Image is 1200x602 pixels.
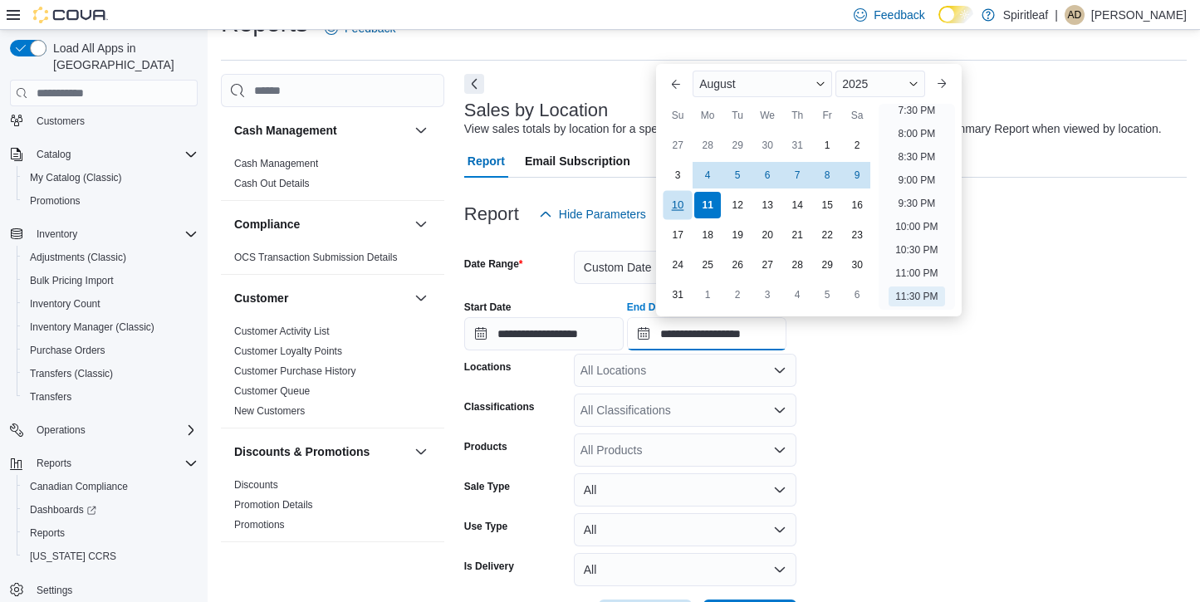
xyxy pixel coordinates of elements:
div: day-30 [754,132,781,159]
span: Bulk Pricing Import [30,274,114,287]
span: Bulk Pricing Import [23,271,198,291]
li: 10:00 PM [889,217,944,237]
span: Dark Mode [938,23,939,24]
label: Is Delivery [464,560,514,573]
label: Locations [464,360,512,374]
div: Discounts & Promotions [221,475,444,541]
span: Customers [37,115,85,128]
div: day-2 [844,132,870,159]
label: Date Range [464,257,523,271]
div: Su [664,102,691,129]
img: Cova [33,7,108,23]
div: day-20 [754,222,781,248]
ul: Time [879,104,954,310]
span: Settings [37,584,72,597]
button: Cash Management [411,120,431,140]
span: Inventory Count [23,294,198,314]
button: Finance [411,556,431,575]
div: day-26 [724,252,751,278]
h3: Finance [234,557,278,574]
span: Canadian Compliance [23,477,198,497]
div: Fr [814,102,840,129]
button: Hide Parameters [532,198,653,231]
h3: Cash Management [234,122,337,139]
label: Classifications [464,400,535,414]
h3: Report [464,204,519,224]
a: Reports [23,523,71,543]
a: Discounts [234,479,278,491]
button: Open list of options [773,364,786,377]
button: Custom Date [574,251,796,284]
div: Button. Open the year selector. 2025 is currently selected. [835,71,924,97]
a: Customer Queue [234,385,310,397]
input: Dark Mode [938,6,973,23]
span: Dashboards [30,503,96,516]
button: [US_STATE] CCRS [17,545,204,568]
button: Inventory Count [17,292,204,316]
a: New Customers [234,405,305,417]
input: Press the down key to open a popover containing a calendar. [464,317,624,350]
a: Transfers (Classic) [23,364,120,384]
div: day-19 [724,222,751,248]
span: [US_STATE] CCRS [30,550,116,563]
div: day-23 [844,222,870,248]
div: day-10 [664,191,693,220]
span: Settings [30,580,198,600]
span: Inventory [30,224,198,244]
button: Compliance [411,214,431,234]
input: Press the down key to enter a popover containing a calendar. Press the escape key to close the po... [627,317,786,350]
li: 10:30 PM [889,240,944,260]
li: 9:30 PM [891,193,942,213]
span: Promotions [23,191,198,211]
span: Reports [37,457,71,470]
div: day-28 [694,132,721,159]
button: Catalog [3,143,204,166]
button: Customer [234,290,408,306]
button: Customers [3,109,204,133]
div: day-31 [664,281,691,308]
span: Hide Parameters [559,206,646,223]
button: Finance [234,557,408,574]
h3: Discounts & Promotions [234,443,370,460]
div: View sales totals by location for a specified date range. This report is equivalent to the Sales ... [464,120,1162,138]
button: Transfers (Classic) [17,362,204,385]
button: Reports [17,521,204,545]
div: We [754,102,781,129]
div: day-12 [724,192,751,218]
div: day-5 [814,281,840,308]
div: day-30 [844,252,870,278]
button: Operations [30,420,92,440]
div: day-29 [814,252,840,278]
span: 2025 [842,77,868,91]
div: Th [784,102,811,129]
a: Purchase Orders [23,340,112,360]
label: End Date [627,301,670,314]
div: day-14 [784,192,811,218]
span: Adjustments (Classic) [23,247,198,267]
button: Promotions [17,189,204,213]
div: Sa [844,102,870,129]
div: day-5 [724,162,751,188]
button: My Catalog (Classic) [17,166,204,189]
a: Promotion Details [234,499,313,511]
a: Cash Management [234,158,318,169]
button: Open list of options [773,443,786,457]
span: Transfers [23,387,198,407]
span: Catalog [30,144,198,164]
span: Purchase Orders [30,344,105,357]
button: Compliance [234,216,408,232]
button: Inventory Manager (Classic) [17,316,204,339]
a: Inventory Manager (Classic) [23,317,161,337]
a: Promotions [234,519,285,531]
button: Transfers [17,385,204,409]
span: Inventory Count [30,297,100,311]
span: Washington CCRS [23,546,198,566]
span: My Catalog (Classic) [23,168,198,188]
a: Inventory Count [23,294,107,314]
div: day-18 [694,222,721,248]
div: day-6 [844,281,870,308]
div: day-7 [784,162,811,188]
a: OCS Transaction Submission Details [234,252,398,263]
div: day-13 [754,192,781,218]
span: Reports [23,523,198,543]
